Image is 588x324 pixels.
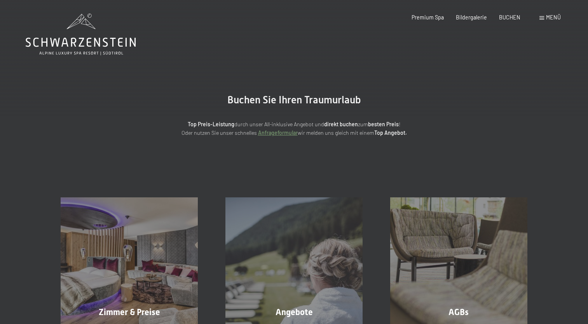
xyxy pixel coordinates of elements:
[456,14,487,21] a: Bildergalerie
[258,129,298,136] a: Anfrageformular
[499,14,520,21] a: BUCHEN
[123,120,465,138] p: durch unser All-inklusive Angebot und zum ! Oder nutzen Sie unser schnelles wir melden uns gleich...
[227,94,361,106] span: Buchen Sie Ihren Traumurlaub
[546,14,561,21] span: Menü
[412,14,444,21] a: Premium Spa
[276,307,313,317] span: Angebote
[368,121,399,127] strong: besten Preis
[99,307,160,317] span: Zimmer & Preise
[188,121,234,127] strong: Top Preis-Leistung
[448,307,469,317] span: AGBs
[374,129,407,136] strong: Top Angebot.
[324,121,358,127] strong: direkt buchen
